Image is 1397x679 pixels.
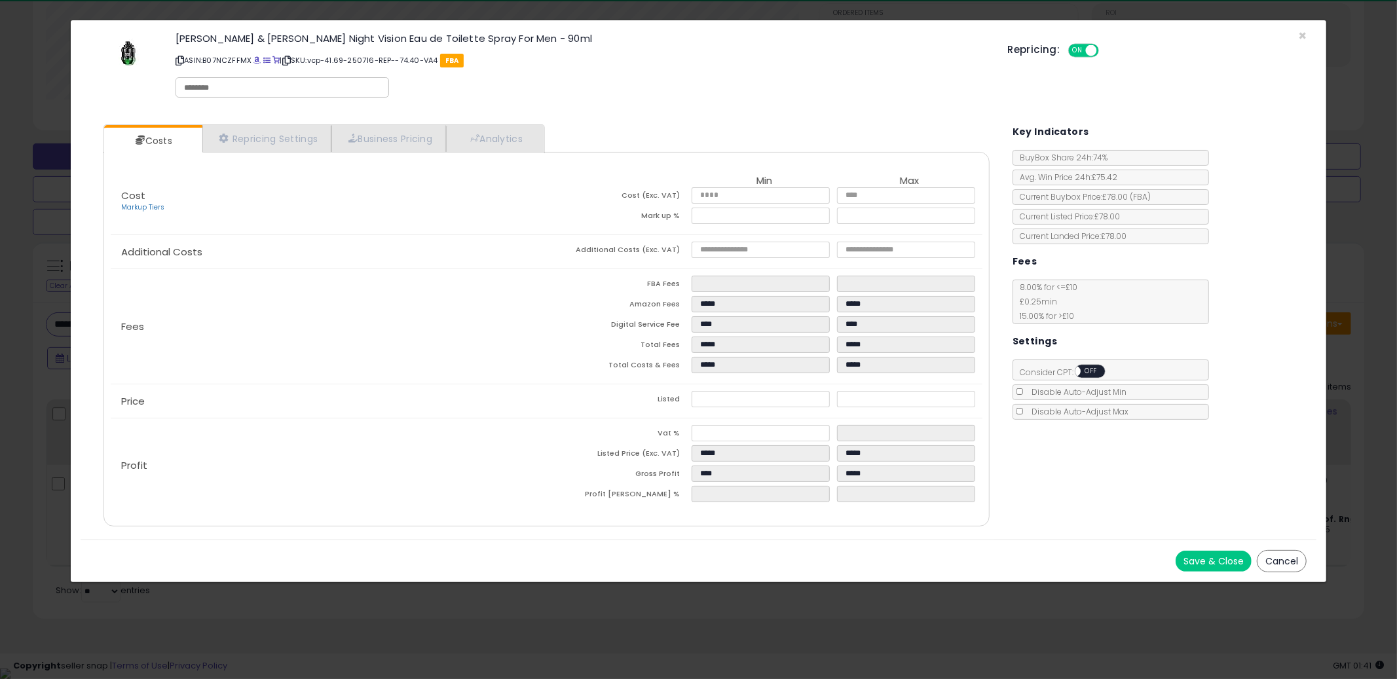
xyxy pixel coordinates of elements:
span: ( FBA ) [1130,191,1151,202]
h5: Repricing: [1007,45,1060,55]
a: Costs [104,128,201,154]
a: Markup Tiers [121,202,164,212]
td: Cost (Exc. VAT) [546,187,692,208]
span: 8.00 % for <= £10 [1013,282,1077,321]
td: Mark up % [546,208,692,228]
p: Additional Costs [111,247,547,257]
td: Digital Service Fee [546,316,692,337]
p: Price [111,396,547,407]
span: OFF [1096,45,1117,56]
td: Gross Profit [546,466,692,486]
td: Listed Price (Exc. VAT) [546,445,692,466]
span: Current Landed Price: £78.00 [1013,230,1127,242]
span: Current Listed Price: £78.00 [1013,211,1120,222]
p: ASIN: B07NCZFFMX | SKU: vcp-41.69-250716-REP--74.40-VA4 [176,50,988,71]
a: Business Pricing [331,125,446,152]
span: Current Buybox Price: [1013,191,1151,202]
span: × [1298,26,1307,45]
h3: [PERSON_NAME] & [PERSON_NAME] Night Vision Eau de Toilette Spray For Men - 90ml [176,33,988,43]
span: OFF [1081,366,1102,377]
h5: Settings [1013,333,1057,350]
a: Repricing Settings [202,125,332,152]
p: Fees [111,321,547,332]
td: Vat % [546,425,692,445]
button: Cancel [1257,550,1307,572]
th: Max [837,175,982,187]
td: Total Costs & Fees [546,357,692,377]
td: Amazon Fees [546,296,692,316]
span: 15.00 % for > £10 [1013,310,1074,321]
span: Consider CPT: [1013,367,1123,378]
h5: Key Indicators [1013,124,1089,140]
td: Profit [PERSON_NAME] % [546,486,692,506]
span: FBA [440,54,464,67]
td: Listed [546,391,692,411]
span: BuyBox Share 24h: 74% [1013,152,1108,163]
a: All offer listings [263,55,270,65]
a: BuyBox page [253,55,261,65]
span: Avg. Win Price 24h: £75.42 [1013,172,1117,183]
a: Your listing only [272,55,280,65]
h5: Fees [1013,253,1037,270]
p: Profit [111,460,547,471]
a: Analytics [446,125,543,152]
td: FBA Fees [546,276,692,296]
th: Min [692,175,837,187]
span: £78.00 [1102,191,1151,202]
span: Disable Auto-Adjust Min [1025,386,1127,397]
img: 31VpuNytbEL._SL60_.jpg [108,33,147,73]
p: Cost [111,191,547,213]
button: Save & Close [1176,551,1252,572]
span: Disable Auto-Adjust Max [1025,406,1128,417]
td: Total Fees [546,337,692,357]
span: £0.25 min [1013,296,1057,307]
td: Additional Costs (Exc. VAT) [546,242,692,262]
span: ON [1070,45,1086,56]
